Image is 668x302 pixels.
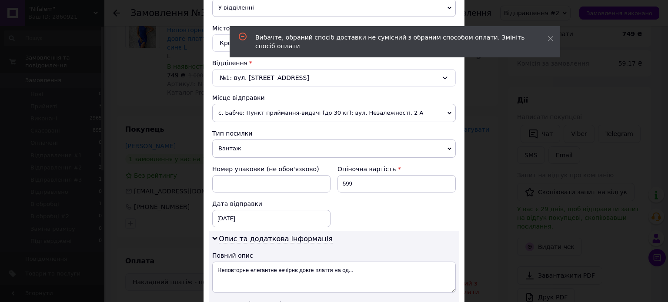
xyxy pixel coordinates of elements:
[212,59,456,67] div: Відділення
[255,33,526,50] div: Вибачте, обраний спосіб доставки не сумісний з обраним способом оплати. Змініть спосіб оплати
[212,199,331,208] div: Дата відправки
[212,69,456,86] div: №1: вул. [STREET_ADDRESS]
[212,165,331,173] div: Номер упаковки (не обов'язково)
[212,130,252,137] span: Тип посилки
[212,104,456,122] span: с. Бабче: Пункт приймання-видачі (до 30 кг): вул. Незалежності, 2 А
[212,139,456,158] span: Вантаж
[212,251,456,260] div: Повний опис
[212,24,456,33] div: Місто
[219,235,333,243] span: Опис та додаткова інформація
[337,165,456,173] div: Оціночна вартість
[212,262,456,293] textarea: Неповторне елегантне вечірнє довге плаття на од...
[212,94,265,101] span: Місце відправки
[212,34,456,52] div: Кролевець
